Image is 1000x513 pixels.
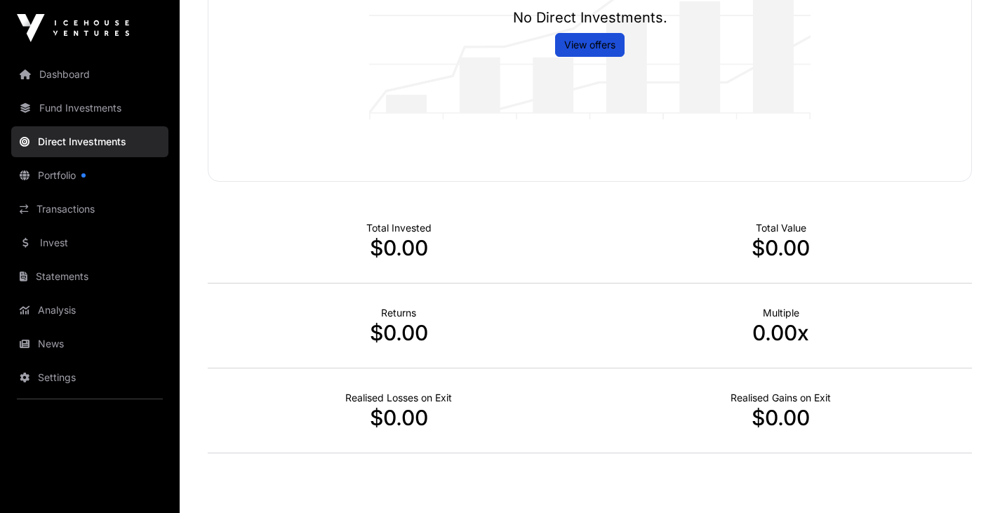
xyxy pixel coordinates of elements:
[11,227,168,258] a: Invest
[208,235,590,260] p: $0.00
[208,320,590,345] p: $0.00
[590,320,973,345] p: 0.00x
[11,295,168,326] a: Analysis
[11,362,168,393] a: Settings
[564,38,615,52] a: View offers
[11,328,168,359] a: News
[11,261,168,292] a: Statements
[11,93,168,124] a: Fund Investments
[11,194,168,225] a: Transactions
[930,446,1000,513] iframe: Chat Widget
[555,33,625,57] button: View offers
[208,306,590,320] p: Returns
[513,8,667,27] h1: No Direct Investments.
[590,306,973,320] p: Multiple
[11,126,168,157] a: Direct Investments
[11,59,168,90] a: Dashboard
[590,391,973,405] p: Realised Gains on Exit
[590,405,973,430] p: $0.00
[17,14,129,42] img: Icehouse Ventures Logo
[11,160,168,191] a: Portfolio
[590,235,973,260] p: $0.00
[208,405,590,430] p: $0.00
[208,221,590,235] p: Total Invested
[208,391,590,405] p: Realised Losses on Exit
[590,221,973,235] p: Total Value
